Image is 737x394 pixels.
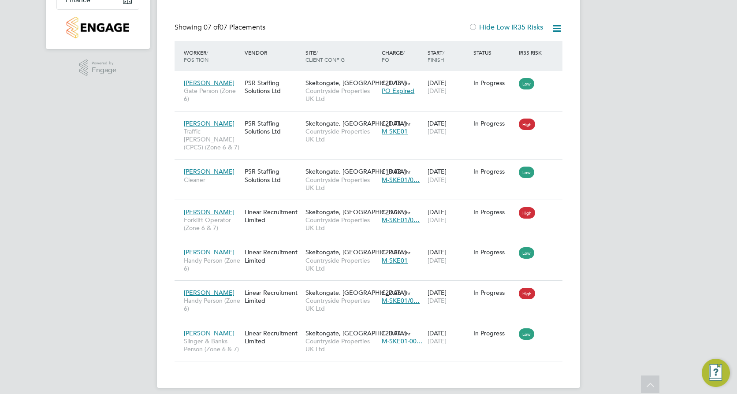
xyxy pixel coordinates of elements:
div: Site [303,45,380,67]
span: Low [519,247,534,259]
span: / PO [382,49,405,63]
span: Countryside Properties UK Ltd [305,216,377,232]
div: In Progress [473,119,515,127]
span: Low [519,78,534,89]
div: Linear Recruitment Limited [242,284,303,309]
span: / Client Config [305,49,345,63]
span: [DATE] [428,297,447,305]
div: In Progress [473,79,515,87]
span: [PERSON_NAME] [184,79,234,87]
div: In Progress [473,248,515,256]
span: £18.82 [382,167,401,175]
span: Countryside Properties UK Ltd [305,297,377,312]
span: M-SKE01/0… [382,176,420,184]
span: Countryside Properties UK Ltd [305,337,377,353]
a: [PERSON_NAME]Handy Person (Zone 6)Linear Recruitment LimitedSkeltongate, [GEOGRAPHIC_DATA]Country... [182,284,562,291]
div: Charge [380,45,425,67]
span: PO Expired [382,87,414,95]
span: High [519,288,535,299]
span: / hr [403,168,410,175]
a: [PERSON_NAME]CleanerPSR Staffing Solutions LtdSkeltongate, [GEOGRAPHIC_DATA]Countryside Propertie... [182,163,562,170]
div: In Progress [473,208,515,216]
div: Start [425,45,471,67]
span: / hr [403,209,410,216]
span: [DATE] [428,87,447,95]
a: [PERSON_NAME]Forklift Operator (Zone 6 & 7)Linear Recruitment LimitedSkeltongate, [GEOGRAPHIC_DAT... [182,203,562,211]
span: Forklift Operator (Zone 6 & 7) [184,216,240,232]
span: [DATE] [428,176,447,184]
span: £22.26 [382,248,401,256]
div: [DATE] [425,74,471,99]
span: [DATE] [428,337,447,345]
span: Countryside Properties UK Ltd [305,127,377,143]
span: Engage [92,67,116,74]
div: Worker [182,45,242,67]
span: Handy Person (Zone 6) [184,297,240,312]
a: [PERSON_NAME]Handy Person (Zone 6)Linear Recruitment LimitedSkeltongate, [GEOGRAPHIC_DATA]Country... [182,243,562,251]
span: / hr [403,120,410,127]
div: [DATE] [425,325,471,349]
span: Skeltongate, [GEOGRAPHIC_DATA] [305,289,406,297]
div: PSR Staffing Solutions Ltd [242,74,303,99]
span: Skeltongate, [GEOGRAPHIC_DATA] [305,248,406,256]
span: [DATE] [428,216,447,224]
span: £22.26 [382,289,401,297]
a: [PERSON_NAME]Gate Person (Zone 6)PSR Staffing Solutions LtdSkeltongate, [GEOGRAPHIC_DATA]Countrys... [182,74,562,82]
div: [DATE] [425,284,471,309]
span: [PERSON_NAME] [184,208,234,216]
div: [DATE] [425,244,471,268]
span: M-SKE01/0… [382,297,420,305]
span: M-SKE01 [382,127,408,135]
span: Gate Person (Zone 6) [184,87,240,103]
span: [PERSON_NAME] [184,248,234,256]
span: Slinger & Banks Person (Zone 6 & 7) [184,337,240,353]
div: Linear Recruitment Limited [242,325,303,349]
button: Engage Resource Center [702,359,730,387]
span: / hr [403,290,410,296]
div: Status [471,45,517,60]
div: Linear Recruitment Limited [242,204,303,228]
a: Go to home page [56,17,139,38]
span: Low [519,328,534,340]
span: [DATE] [428,127,447,135]
span: M-SKE01/0… [382,216,420,224]
span: High [519,119,535,130]
span: M-SKE01-00… [382,337,423,345]
span: / hr [403,80,410,86]
div: In Progress [473,167,515,175]
span: Cleaner [184,176,240,184]
span: Skeltongate, [GEOGRAPHIC_DATA] [305,329,406,337]
span: 07 of [204,23,220,32]
a: [PERSON_NAME]Slinger & Banks Person (Zone 6 & 7)Linear Recruitment LimitedSkeltongate, [GEOGRAPHI... [182,324,562,332]
span: Skeltongate, [GEOGRAPHIC_DATA] [305,167,406,175]
span: [DATE] [428,256,447,264]
span: / hr [403,330,410,337]
span: £23.74 [382,329,401,337]
div: PSR Staffing Solutions Ltd [242,115,303,140]
div: [DATE] [425,115,471,140]
span: [PERSON_NAME] [184,119,234,127]
span: / Position [184,49,208,63]
span: £21.71 [382,119,401,127]
a: [PERSON_NAME]Traffic [PERSON_NAME] (CPCS) (Zone 6 & 7)PSR Staffing Solutions LtdSkeltongate, [GEO... [182,115,562,122]
a: Powered byEngage [79,59,117,76]
span: Low [519,167,534,178]
span: £23.07 [382,208,401,216]
div: Showing [175,23,267,32]
span: High [519,207,535,219]
span: Traffic [PERSON_NAME] (CPCS) (Zone 6 & 7) [184,127,240,152]
span: Skeltongate, [GEOGRAPHIC_DATA] [305,119,406,127]
span: Countryside Properties UK Ltd [305,176,377,192]
span: M-SKE01 [382,256,408,264]
span: Countryside Properties UK Ltd [305,87,377,103]
span: / Finish [428,49,444,63]
div: [DATE] [425,204,471,228]
span: £21.43 [382,79,401,87]
img: countryside-properties-logo-retina.png [67,17,129,38]
span: / hr [403,249,410,256]
span: [PERSON_NAME] [184,329,234,337]
div: In Progress [473,289,515,297]
label: Hide Low IR35 Risks [469,23,543,32]
div: In Progress [473,329,515,337]
span: [PERSON_NAME] [184,167,234,175]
